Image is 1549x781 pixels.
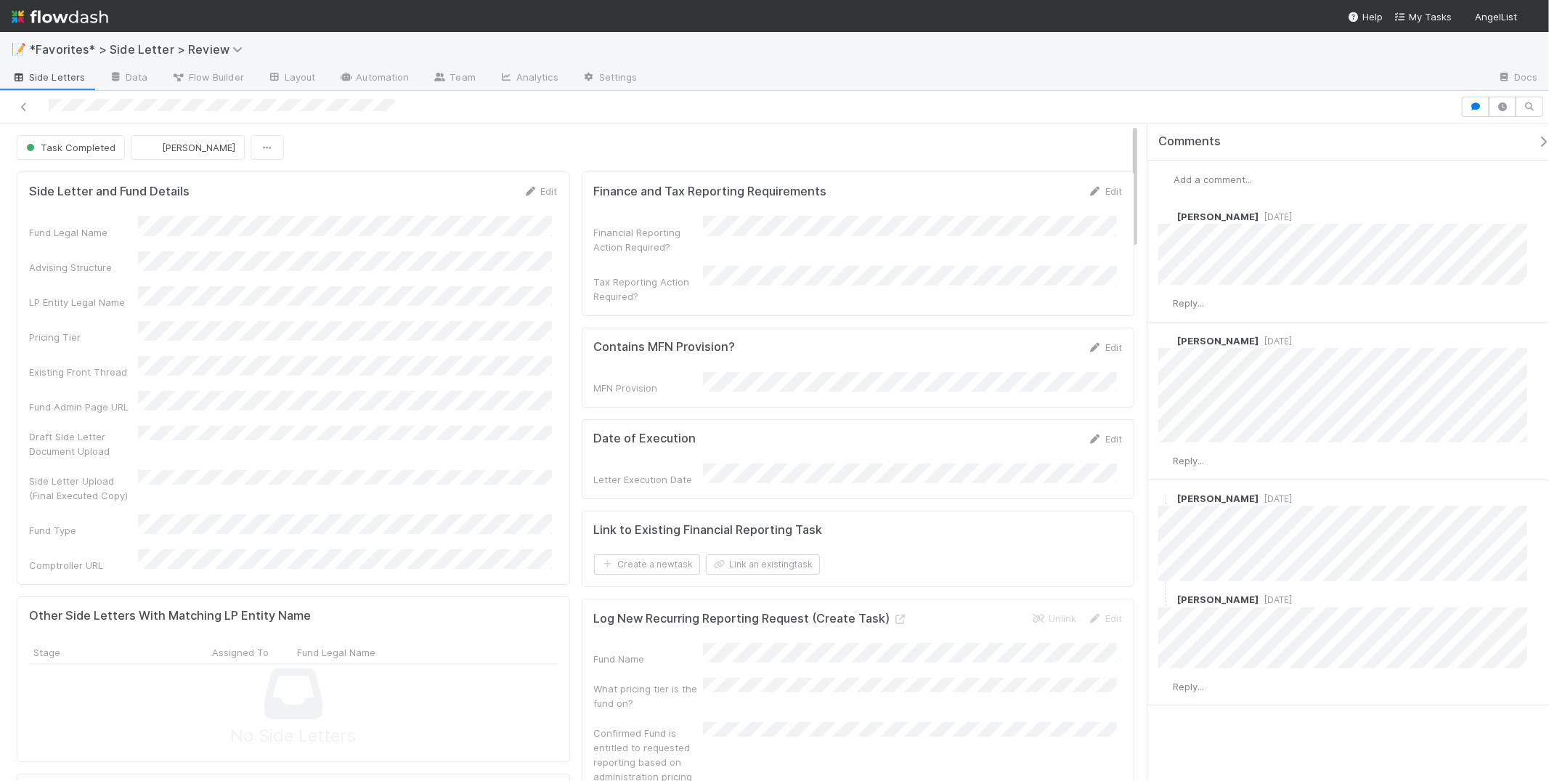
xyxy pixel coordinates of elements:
[29,609,311,623] h5: Other Side Letters With Matching LP Entity Name
[162,142,235,153] span: [PERSON_NAME]
[1259,211,1292,222] span: [DATE]
[1259,594,1292,605] span: [DATE]
[1173,455,1204,466] span: Reply...
[594,432,696,446] h5: Date of Execution
[1486,67,1549,90] a: Docs
[230,723,356,750] span: No Side Letters
[1159,172,1174,187] img: avatar_218ae7b5-dcd5-4ccc-b5d5-7cc00ae2934f.png
[17,135,125,160] button: Task Completed
[1158,134,1221,149] span: Comments
[131,135,245,160] button: [PERSON_NAME]
[1031,612,1076,624] a: Unlink
[29,330,138,344] div: Pricing Tier
[1088,433,1122,445] a: Edit
[1259,336,1292,347] span: [DATE]
[1177,211,1259,222] span: [PERSON_NAME]
[1173,681,1204,692] span: Reply...
[1158,491,1173,506] img: avatar_218ae7b5-dcd5-4ccc-b5d5-7cc00ae2934f.png
[29,185,190,199] h5: Side Letter and Fund Details
[143,140,158,155] img: avatar_6177bb6d-328c-44fd-b6eb-4ffceaabafa4.png
[29,558,138,572] div: Comptroller URL
[420,67,487,90] a: Team
[256,67,328,90] a: Layout
[160,67,256,90] a: Flow Builder
[1394,11,1452,23] span: My Tasks
[1394,9,1452,24] a: My Tasks
[1259,493,1292,504] span: [DATE]
[29,225,138,240] div: Fund Legal Name
[1158,209,1173,224] img: avatar_218ae7b5-dcd5-4ccc-b5d5-7cc00ae2934f.png
[1173,297,1204,309] span: Reply...
[1348,9,1383,24] div: Help
[594,681,703,711] div: What pricing tier is the fund on?
[1174,174,1252,185] span: Add a comment...
[1177,594,1259,605] span: [PERSON_NAME]
[594,652,703,666] div: Fund Name
[570,67,649,90] a: Settings
[29,42,250,57] span: *Favorites* > Side Letter > Review
[171,70,244,84] span: Flow Builder
[1158,333,1173,348] img: avatar_218ae7b5-dcd5-4ccc-b5d5-7cc00ae2934f.png
[29,474,138,503] div: Side Letter Upload (Final Executed Copy)
[29,260,138,275] div: Advising Structure
[1158,454,1173,469] img: avatar_218ae7b5-dcd5-4ccc-b5d5-7cc00ae2934f.png
[12,70,85,84] span: Side Letters
[29,429,138,458] div: Draft Side Letter Document Upload
[327,67,420,90] a: Automation
[594,381,703,395] div: MFN Provision
[1088,185,1122,197] a: Edit
[594,612,908,626] h5: Log New Recurring Reporting Request (Create Task)
[524,185,558,197] a: Edit
[23,142,115,153] span: Task Completed
[594,472,703,487] div: Letter Execution Date
[1158,593,1173,607] img: avatar_0b1dbcb8-f701-47e0-85bc-d79ccc0efe6c.png
[297,645,375,660] span: Fund Legal Name
[487,67,570,90] a: Analytics
[1158,296,1173,311] img: avatar_218ae7b5-dcd5-4ccc-b5d5-7cc00ae2934f.png
[594,225,703,254] div: Financial Reporting Action Required?
[594,523,823,538] h5: Link to Existing Financial Reporting Task
[1523,10,1537,25] img: avatar_218ae7b5-dcd5-4ccc-b5d5-7cc00ae2934f.png
[1475,11,1517,23] span: AngelList
[29,400,138,414] div: Fund Admin Page URL
[1158,679,1173,694] img: avatar_218ae7b5-dcd5-4ccc-b5d5-7cc00ae2934f.png
[1177,493,1259,504] span: [PERSON_NAME]
[29,365,138,379] div: Existing Front Thread
[33,645,60,660] span: Stage
[594,340,736,355] h5: Contains MFN Provision?
[12,43,26,55] span: 📝
[29,295,138,309] div: LP Entity Legal Name
[1088,612,1122,624] a: Edit
[594,275,703,304] div: Tax Reporting Action Required?
[12,4,108,29] img: logo-inverted-e16ddd16eac7371096b0.svg
[594,185,827,199] h5: Finance and Tax Reporting Requirements
[1088,341,1122,353] a: Edit
[212,645,269,660] span: Assigned To
[706,554,820,575] button: Link an existingtask
[97,67,159,90] a: Data
[29,523,138,538] div: Fund Type
[594,554,700,575] button: Create a newtask
[1177,335,1259,347] span: [PERSON_NAME]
